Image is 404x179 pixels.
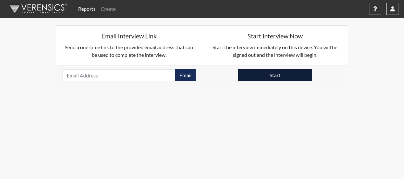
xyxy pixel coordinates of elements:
a: Create [98,3,118,15]
h5: Start Interview Now [209,32,342,40]
a: Reports [76,3,98,15]
h5: Email Interview Link [63,32,196,40]
p: Send a one-time link to the provided email address that can be used to complete the interview. [63,43,196,59]
p: Start the interview immediately on this device. You will be signed out and the interview will begin. [209,43,342,59]
button: Start [238,69,312,81]
button: Email [175,69,196,81]
input: Email Address [63,69,176,81]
